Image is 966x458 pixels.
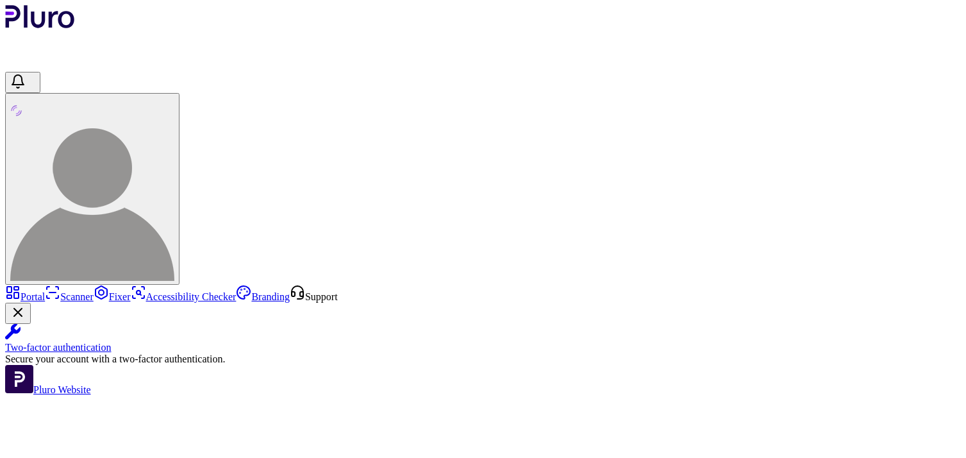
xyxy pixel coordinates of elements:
a: Branding [236,291,290,302]
button: Close Two-factor authentication notification [5,303,31,324]
aside: Sidebar menu [5,285,961,396]
a: Two-factor authentication [5,324,961,353]
a: Open Support screen [290,291,338,302]
a: Logo [5,19,75,30]
a: Fixer [94,291,131,302]
button: Open notifications, you have 388 new notifications [5,72,40,93]
div: Secure your account with a two-factor authentication. [5,353,961,365]
a: Open Pluro Website [5,384,91,395]
a: Accessibility Checker [131,291,237,302]
a: Scanner [45,291,94,302]
img: פרקין עדי [10,117,174,281]
button: פרקין עדי [5,93,179,285]
a: Portal [5,291,45,302]
div: Two-factor authentication [5,342,961,353]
